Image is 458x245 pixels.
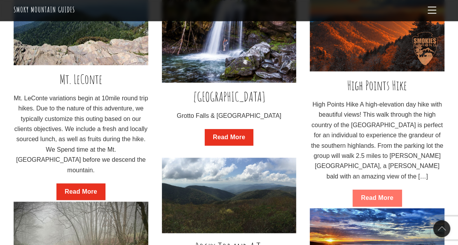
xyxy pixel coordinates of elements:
[424,3,440,18] a: Menu
[162,158,296,233] img: IMG_2315-min
[205,129,253,146] a: Read More
[310,100,444,182] p: High Points Hike A high-elevation day hike with beautiful views! This walk through the high count...
[56,184,105,200] a: Read More
[193,88,265,105] a: [GEOGRAPHIC_DATA]
[14,93,148,175] p: Mt. LeConte variations begin at 10mile round trip hikes. Due to the nature of this adventure, we ...
[14,5,75,14] a: Smoky Mountain Guides
[347,77,407,93] a: High Points Hike
[162,111,296,121] p: Grotto Falls & [GEOGRAPHIC_DATA]
[60,71,102,87] a: Mt. LeConte
[353,190,401,206] a: Read More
